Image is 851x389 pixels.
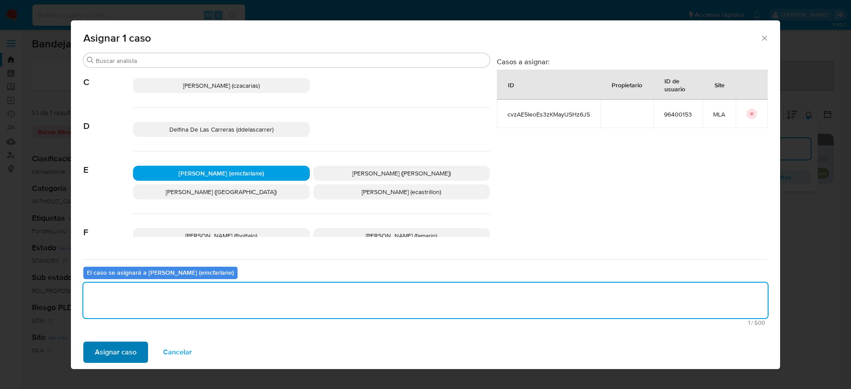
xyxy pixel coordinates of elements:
[760,34,768,42] button: Cerrar ventana
[133,228,310,243] div: [PERSON_NAME] (fbottalo)
[654,70,702,99] div: ID de usuario
[152,342,203,363] button: Cancelar
[86,320,765,326] span: Máximo 500 caracteres
[133,78,310,93] div: [PERSON_NAME] (czacarias)
[185,231,257,240] span: [PERSON_NAME] (fbottalo)
[362,187,441,196] span: [PERSON_NAME] (ecastrillon)
[313,184,490,199] div: [PERSON_NAME] (ecastrillon)
[746,109,757,119] button: icon-button
[83,33,760,43] span: Asignar 1 caso
[133,122,310,137] div: Delfina De Las Carreras (ddelascarrer)
[83,152,133,175] span: E
[95,342,137,362] span: Asignar caso
[664,110,692,118] span: 96400153
[497,57,768,66] h3: Casos a asignar:
[83,214,133,238] span: F
[713,110,725,118] span: MLA
[366,231,437,240] span: [PERSON_NAME] (famarin)
[96,57,486,65] input: Buscar analista
[133,166,310,181] div: [PERSON_NAME] (emcfarlane)
[507,110,590,118] span: cvzAE5IeoEs3zKMayUSHz6JS
[179,169,264,178] span: [PERSON_NAME] (emcfarlane)
[83,64,133,88] span: C
[163,342,192,362] span: Cancelar
[133,184,310,199] div: [PERSON_NAME] ([GEOGRAPHIC_DATA])
[704,74,735,95] div: Site
[87,57,94,64] button: Buscar
[169,125,273,134] span: Delfina De Las Carreras (ddelascarrer)
[87,268,234,277] b: El caso se asignará a [PERSON_NAME] (emcfarlane)
[166,187,277,196] span: [PERSON_NAME] ([GEOGRAPHIC_DATA])
[313,228,490,243] div: [PERSON_NAME] (famarin)
[83,342,148,363] button: Asignar caso
[83,108,133,132] span: D
[352,169,451,178] span: [PERSON_NAME] ([PERSON_NAME])
[71,20,780,369] div: assign-modal
[497,74,525,95] div: ID
[601,74,653,95] div: Propietario
[183,81,260,90] span: [PERSON_NAME] (czacarias)
[313,166,490,181] div: [PERSON_NAME] ([PERSON_NAME])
